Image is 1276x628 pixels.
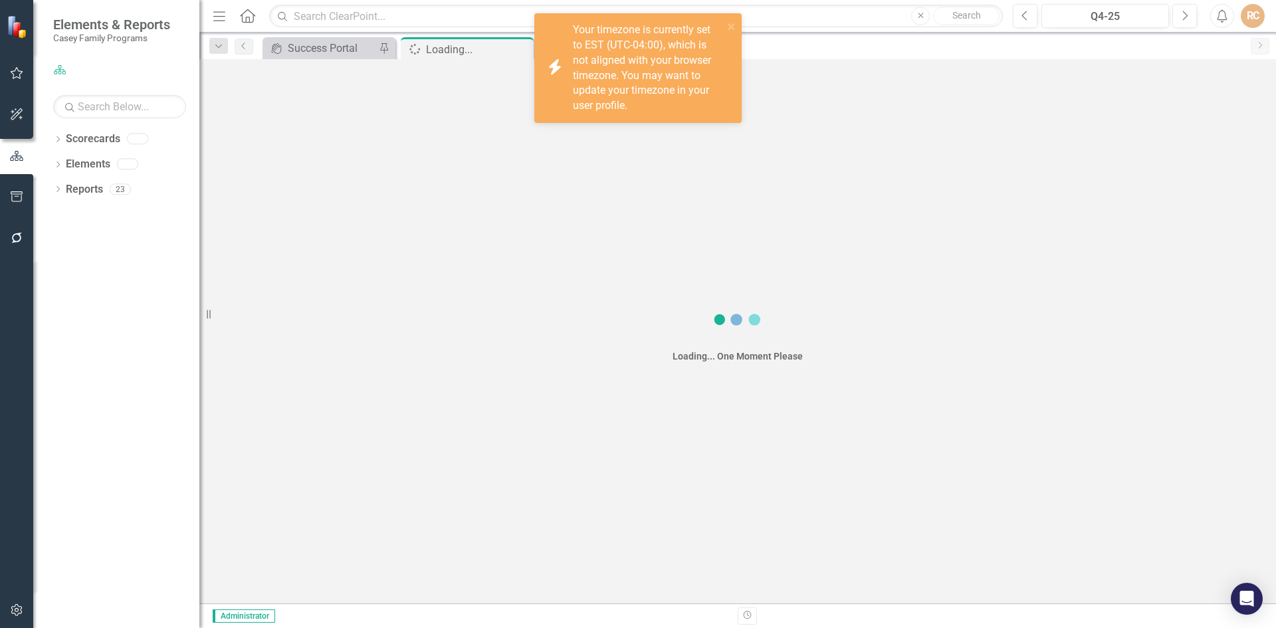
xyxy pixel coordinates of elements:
[7,15,30,38] img: ClearPoint Strategy
[673,350,803,363] div: Loading... One Moment Please
[266,40,375,56] a: Success Portal
[952,10,981,21] span: Search
[573,23,723,114] div: Your timezone is currently set to EST (UTC-04:00), which is not aligned with your browser timezon...
[1046,9,1164,25] div: Q4-25
[1231,583,1263,615] div: Open Intercom Messenger
[727,19,736,34] button: close
[933,7,1000,25] button: Search
[66,182,103,197] a: Reports
[53,33,170,43] small: Casey Family Programs
[66,157,110,172] a: Elements
[66,132,120,147] a: Scorecards
[288,40,375,56] div: Success Portal
[53,95,186,118] input: Search Below...
[269,5,1003,28] input: Search ClearPoint...
[213,609,275,623] span: Administrator
[1041,4,1169,28] button: Q4-25
[426,41,530,58] div: Loading...
[53,17,170,33] span: Elements & Reports
[1241,4,1265,28] button: RC
[110,183,131,195] div: 23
